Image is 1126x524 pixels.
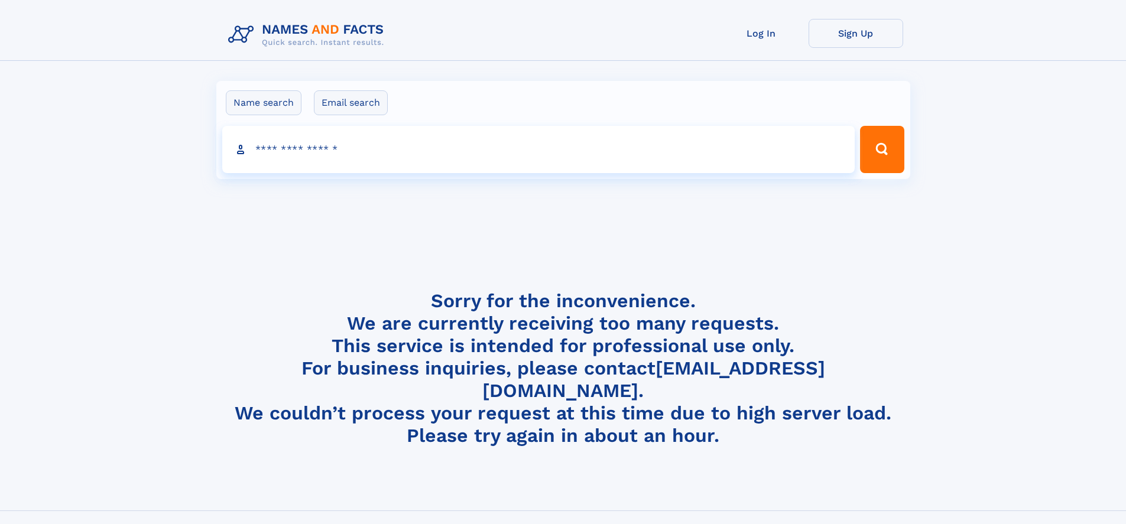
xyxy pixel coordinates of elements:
[482,357,825,402] a: [EMAIL_ADDRESS][DOMAIN_NAME]
[714,19,809,48] a: Log In
[809,19,903,48] a: Sign Up
[860,126,904,173] button: Search Button
[223,289,903,447] h4: Sorry for the inconvenience. We are currently receiving too many requests. This service is intend...
[314,90,388,115] label: Email search
[226,90,301,115] label: Name search
[223,19,394,51] img: Logo Names and Facts
[222,126,855,173] input: search input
